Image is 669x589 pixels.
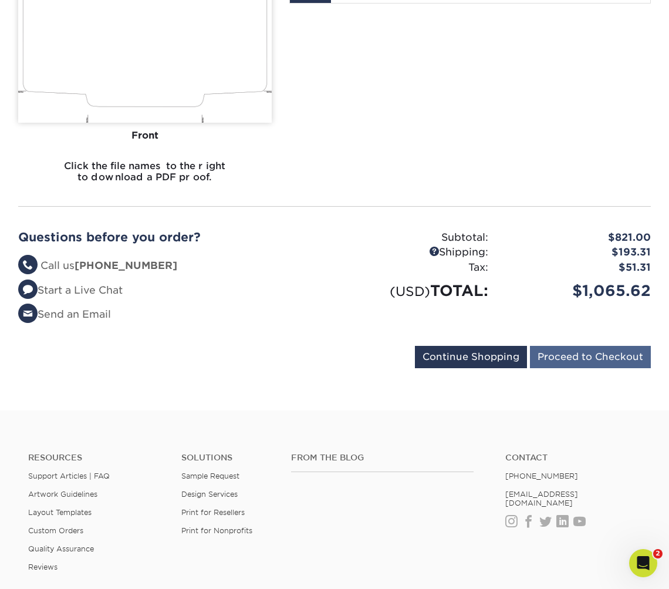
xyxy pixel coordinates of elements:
a: Start a Live Chat [18,284,123,296]
div: $1,065.62 [497,280,660,302]
h4: Resources [28,453,164,463]
iframe: Intercom live chat [629,549,657,577]
div: Front [18,123,272,149]
a: Design Services [181,490,238,499]
input: Continue Shopping [415,346,527,368]
a: Support Articles | FAQ [28,472,110,480]
a: [EMAIL_ADDRESS][DOMAIN_NAME] [505,490,578,507]
a: Contact [505,453,641,463]
strong: [PHONE_NUMBER] [75,260,177,271]
a: Artwork Guidelines [28,490,97,499]
div: $821.00 [497,230,660,245]
h4: Solutions [181,453,273,463]
h4: From the Blog [291,453,474,463]
div: $51.31 [497,260,660,275]
a: Sample Request [181,472,239,480]
h6: Click the file names to the right to download a PDF proof. [18,160,272,192]
a: [PHONE_NUMBER] [505,472,578,480]
small: (USD) [390,284,430,299]
div: $193.31 [497,245,660,260]
li: Call us [18,258,326,274]
div: Tax: [334,260,497,275]
div: TOTAL: [334,280,497,302]
a: Send an Email [18,308,111,320]
div: Subtotal: [334,230,497,245]
span: 2 [653,549,663,558]
input: Proceed to Checkout [530,346,651,368]
div: Shipping: [334,245,497,260]
h2: Questions before you order? [18,230,326,244]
